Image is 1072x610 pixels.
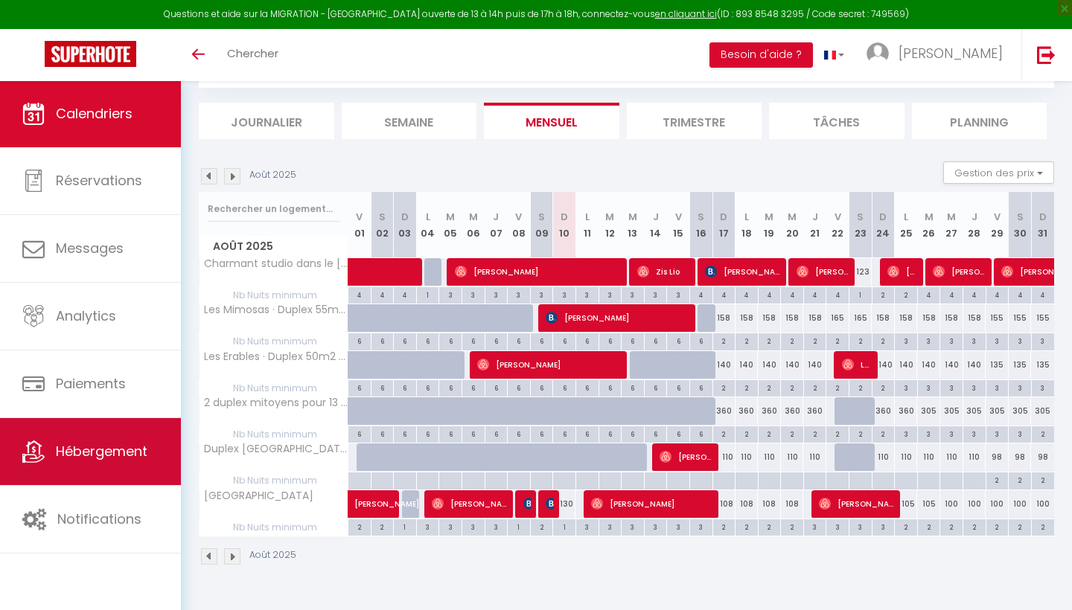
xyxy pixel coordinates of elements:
div: 6 [394,380,416,394]
th: 04 [416,192,439,258]
div: 6 [690,333,712,347]
th: 19 [758,192,781,258]
abbr: V [515,210,522,224]
div: 135 [986,351,1009,379]
div: 2 [849,380,872,394]
div: 4 [804,287,826,301]
div: 305 [917,397,940,425]
div: 6 [576,426,599,440]
div: 98 [986,443,1009,471]
div: 158 [963,304,986,332]
span: Messages [56,239,124,257]
li: Journalier [199,103,334,139]
span: Notifications [57,510,141,528]
span: [PERSON_NAME] [591,489,714,518]
div: 6 [645,333,667,347]
div: 158 [712,304,736,332]
div: 155 [1031,304,1054,332]
div: 6 [371,426,394,440]
div: 360 [736,397,759,425]
li: Planning [912,103,1047,139]
abbr: D [401,210,409,224]
div: 4 [759,287,781,301]
div: 140 [963,351,986,379]
div: 2 [804,426,826,440]
abbr: M [628,210,637,224]
span: Les Erables · Duplex 50m2 au pied des pistes [202,351,351,362]
div: 4 [963,287,986,301]
input: Rechercher un logement... [208,196,339,222]
abbr: M [765,210,773,224]
div: 360 [895,397,918,425]
div: 98 [1009,443,1032,471]
div: 6 [667,380,689,394]
div: 3 [1009,426,1031,440]
div: 6 [690,426,712,440]
span: Paiements [56,374,126,393]
div: 6 [645,380,667,394]
th: 17 [712,192,736,258]
span: Nb Nuits minimum [200,287,348,304]
span: [PERSON_NAME] [523,489,531,518]
abbr: J [653,210,659,224]
th: 12 [599,192,622,258]
span: [PERSON_NAME] [546,304,692,332]
li: Semaine [342,103,477,139]
abbr: L [585,210,590,224]
div: 140 [736,351,759,379]
div: 110 [712,443,736,471]
a: Chercher [216,29,290,81]
div: 2 [736,333,758,347]
div: 110 [736,443,759,471]
div: 6 [622,426,644,440]
abbr: M [947,210,956,224]
div: 2 [872,380,895,394]
div: 6 [599,380,622,394]
abbr: D [1039,210,1047,224]
div: 3 [667,287,689,301]
div: 2 [986,472,1009,487]
div: 6 [667,426,689,440]
abbr: S [857,210,864,224]
div: 140 [940,351,963,379]
div: 4 [1009,287,1031,301]
div: 305 [1031,397,1054,425]
div: 110 [872,443,895,471]
span: [PERSON_NAME] [933,257,986,286]
div: 3 [986,333,1009,347]
div: 3 [1032,380,1054,394]
div: 2 [826,426,849,440]
div: 4 [1032,287,1054,301]
div: 6 [667,333,689,347]
abbr: L [744,210,749,224]
th: 26 [917,192,940,258]
div: 6 [417,380,439,394]
abbr: V [675,210,682,224]
div: 3 [576,287,599,301]
div: 6 [576,333,599,347]
span: Calendriers [56,104,133,123]
div: 155 [986,304,1009,332]
th: 02 [371,192,394,258]
div: 2 [804,333,826,347]
li: Trimestre [627,103,762,139]
div: 110 [781,443,804,471]
div: 2 [872,333,895,347]
div: 1 [417,287,439,301]
span: Nb Nuits minimum [200,380,348,396]
abbr: M [788,210,797,224]
div: 140 [803,351,826,379]
div: 3 [1009,333,1031,347]
abbr: V [356,210,363,224]
div: 3 [1009,380,1031,394]
span: 2 duplex mitoyens pour 13 pers [202,397,351,408]
th: 29 [986,192,1009,258]
div: 3 [940,426,963,440]
div: 3 [895,333,917,347]
div: 2 [1032,426,1054,440]
th: 10 [553,192,576,258]
th: 01 [348,192,371,258]
abbr: S [379,210,386,224]
span: Août 2025 [200,236,348,257]
div: 2 [1009,472,1031,487]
